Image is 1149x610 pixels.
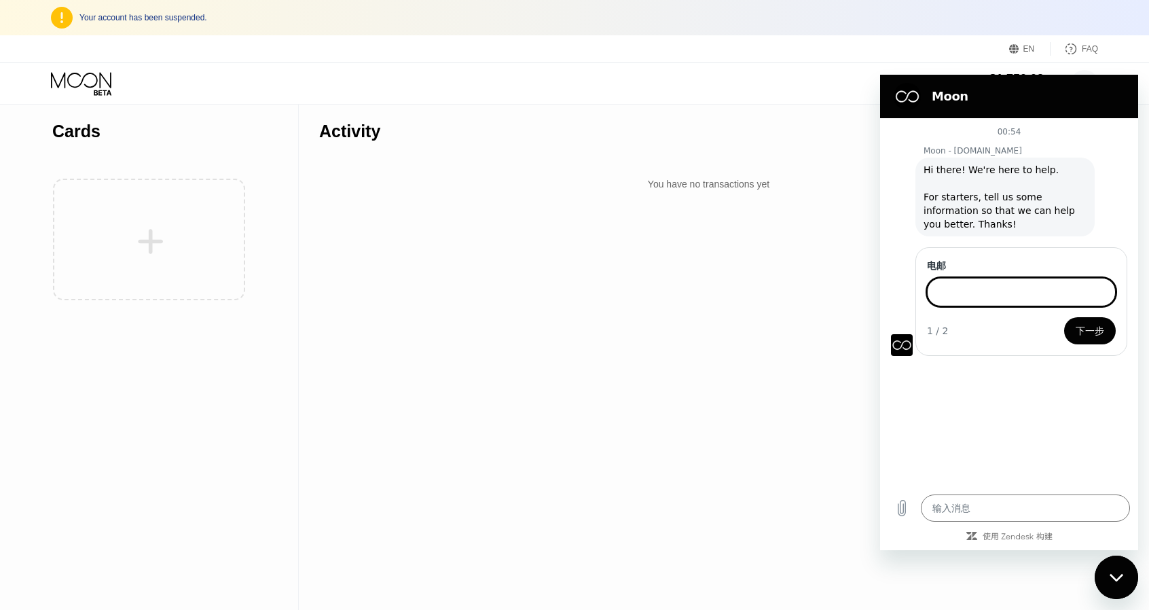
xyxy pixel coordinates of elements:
div: You have no transactions yet [319,172,1098,196]
div: Cards [52,122,101,141]
div: $1,750.03 [989,72,1044,86]
iframe: 消息传送窗口 [880,75,1138,550]
div: FAQ [1082,44,1098,54]
div: Your account has been suspended. [79,13,1098,22]
div: FAQ [1051,42,1098,56]
div: $1,750.03Moon Credit [989,72,1044,96]
div: Activity [319,122,380,141]
div: EN [1009,42,1051,56]
div: EN [1023,44,1035,54]
iframe: 用于启动消息传送窗口的按钮，正在对话 [1095,556,1138,599]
